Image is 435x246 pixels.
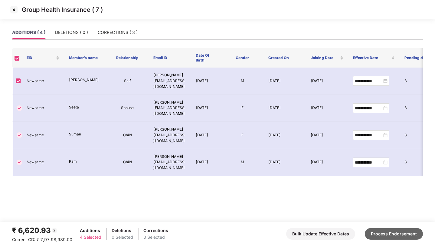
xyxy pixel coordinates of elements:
[80,234,101,241] div: 4 Selected
[12,29,45,36] div: ADDITIONS ( 4 )
[353,55,390,60] span: Effective Date
[306,149,348,176] td: [DATE]
[263,68,306,95] td: [DATE]
[221,95,263,122] td: F
[55,29,88,36] div: DELETIONS ( 0 )
[191,95,221,122] td: [DATE]
[12,237,72,242] span: Current CD: ₹ 7,97,98,989.00
[69,105,102,110] p: Seeta
[16,159,23,166] img: svg+xml;base64,PHN2ZyBpZD0iVGljay0zMngzMiIgeG1sbnM9Imh0dHA6Ly93d3cudzMub3JnLzIwMDAvc3ZnIiB3aWR0aD...
[348,48,400,68] th: Effective Date
[221,122,263,149] td: F
[106,48,149,68] th: Relationship
[263,95,306,122] td: [DATE]
[221,149,263,176] td: M
[311,55,339,60] span: Joining Date
[263,122,306,149] td: [DATE]
[22,149,64,176] td: Newsame
[221,68,263,95] td: M
[69,159,102,165] p: Ram
[143,227,168,234] div: Corrections
[27,55,55,60] span: EID
[263,149,306,176] td: [DATE]
[306,68,348,95] td: [DATE]
[80,227,101,234] div: Additions
[16,105,23,112] img: svg+xml;base64,PHN2ZyBpZD0iVGljay0zMngzMiIgeG1sbnM9Imh0dHA6Ly93d3cudzMub3JnLzIwMDAvc3ZnIiB3aWR0aD...
[149,149,191,176] td: [PERSON_NAME][EMAIL_ADDRESS][DOMAIN_NAME]
[263,48,306,68] th: Created On
[51,227,58,234] img: svg+xml;base64,PHN2ZyBpZD0iQmFjay0yMHgyMCIgeG1sbnM9Imh0dHA6Ly93d3cudzMub3JnLzIwMDAvc3ZnIiB3aWR0aD...
[149,68,191,95] td: [PERSON_NAME][EMAIL_ADDRESS][DOMAIN_NAME]
[98,29,138,36] div: CORRECTIONS ( 3 )
[9,5,19,15] img: svg+xml;base64,PHN2ZyBpZD0iQ3Jvc3MtMzJ4MzIiIHhtbG5zPSJodHRwOi8vd3d3LnczLm9yZy8yMDAwL3N2ZyIgd2lkdG...
[69,131,102,137] p: Suman
[143,234,168,241] div: 0 Selected
[191,68,221,95] td: [DATE]
[106,122,149,149] td: Child
[16,131,23,139] img: svg+xml;base64,PHN2ZyBpZD0iVGljay0zMngzMiIgeG1sbnM9Imh0dHA6Ly93d3cudzMub3JnLzIwMDAvc3ZnIiB3aWR0aD...
[22,122,64,149] td: Newsame
[106,149,149,176] td: Child
[191,149,221,176] td: [DATE]
[69,77,102,83] p: [PERSON_NAME]
[106,68,149,95] td: Self
[365,228,423,240] button: Process Endorsement
[106,95,149,122] td: Spouse
[306,48,348,68] th: Joining Date
[64,48,106,68] th: Member’s name
[191,122,221,149] td: [DATE]
[112,227,133,234] div: Deletions
[149,95,191,122] td: [PERSON_NAME][EMAIL_ADDRESS][DOMAIN_NAME]
[22,68,64,95] td: Newsame
[22,6,103,13] p: Group Health Insurance ( 7 )
[22,95,64,122] td: Newsame
[149,122,191,149] td: [PERSON_NAME][EMAIL_ADDRESS][DOMAIN_NAME]
[112,234,133,241] div: 0 Selected
[12,225,72,236] div: ₹ 6,620.93
[191,48,221,68] th: Date Of Birth
[22,48,64,68] th: EID
[149,48,191,68] th: Email ID
[306,122,348,149] td: [DATE]
[306,95,348,122] td: [DATE]
[221,48,263,68] th: Gender
[404,55,433,60] span: Pending days
[286,228,355,240] button: Bulk Update Effective Dates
